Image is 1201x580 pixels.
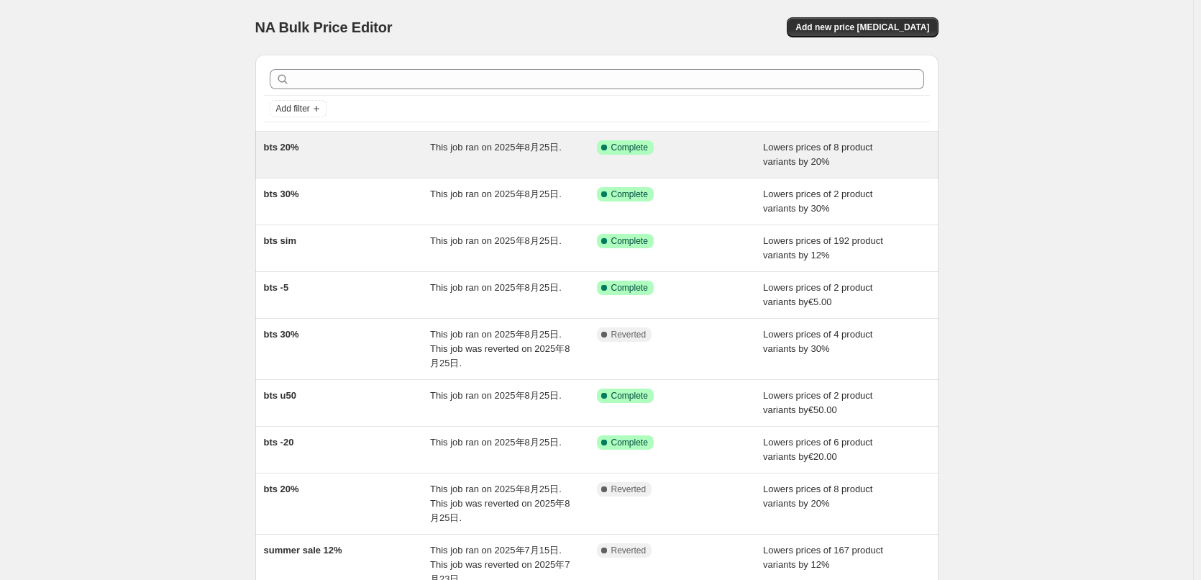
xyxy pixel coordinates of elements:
[430,437,562,448] span: This job ran on 2025年8月25日.
[430,235,562,246] span: This job ran on 2025年8月25日.
[264,142,299,153] span: bts 20%
[808,296,832,307] span: €5.00
[611,235,648,247] span: Complete
[763,142,872,167] span: Lowers prices of 8 product variants by 20%
[264,437,294,448] span: bts -20
[611,390,648,402] span: Complete
[611,142,648,153] span: Complete
[264,545,342,556] span: summer sale 12%
[763,235,883,260] span: Lowers prices of 192 product variants by 12%
[763,390,872,415] span: Lowers prices of 2 product variants by
[430,282,562,293] span: This job ran on 2025年8月25日.
[264,484,299,494] span: bts 20%
[611,189,648,200] span: Complete
[611,545,647,556] span: Reverted
[264,329,299,340] span: bts 30%
[264,189,299,199] span: bts 30%
[611,484,647,495] span: Reverted
[763,189,872,214] span: Lowers prices of 2 product variants by 30%
[611,437,648,448] span: Complete
[808,404,837,415] span: €50.00
[611,282,648,294] span: Complete
[611,329,647,340] span: Reverted
[264,235,297,246] span: bts sim
[763,545,883,570] span: Lowers prices of 167 product variants by 12%
[430,390,562,401] span: This job ran on 2025年8月25日.
[430,329,570,368] span: This job ran on 2025年8月25日. This job was reverted on 2025年8月25日.
[430,189,562,199] span: This job ran on 2025年8月25日.
[763,329,872,354] span: Lowers prices of 4 product variants by 30%
[276,103,310,114] span: Add filter
[255,19,393,35] span: NA Bulk Price Editor
[808,451,837,462] span: €20.00
[270,100,327,117] button: Add filter
[763,484,872,509] span: Lowers prices of 8 product variants by 20%
[430,484,570,523] span: This job ran on 2025年8月25日. This job was reverted on 2025年8月25日.
[795,22,929,33] span: Add new price [MEDICAL_DATA]
[430,142,562,153] span: This job ran on 2025年8月25日.
[763,437,872,462] span: Lowers prices of 6 product variants by
[264,390,297,401] span: bts u50
[763,282,872,307] span: Lowers prices of 2 product variants by
[264,282,289,293] span: bts -5
[787,17,938,37] button: Add new price [MEDICAL_DATA]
